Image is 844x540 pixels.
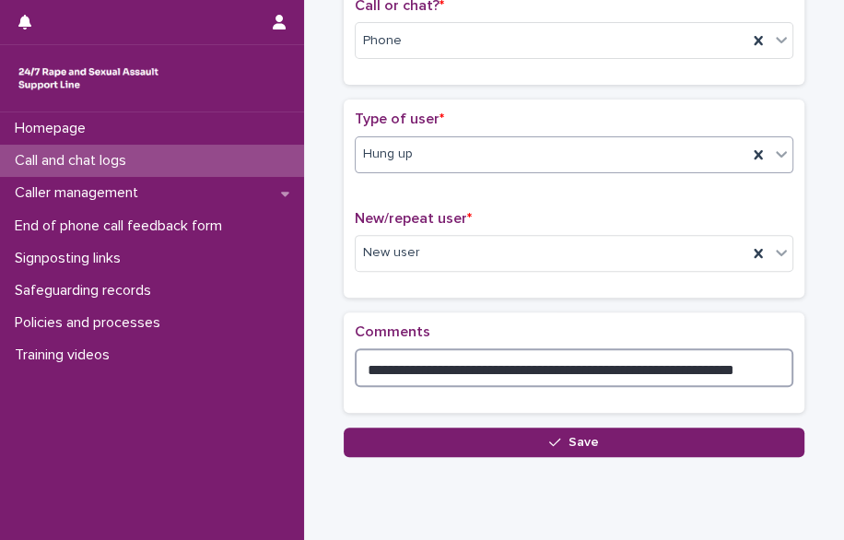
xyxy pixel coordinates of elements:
p: Policies and processes [7,314,175,332]
span: New user [363,243,420,263]
button: Save [344,428,804,457]
span: Save [569,436,599,449]
span: New/repeat user [355,211,472,226]
p: Safeguarding records [7,282,166,299]
span: Phone [363,31,402,51]
p: Caller management [7,184,153,202]
p: Training videos [7,346,124,364]
img: rhQMoQhaT3yELyF149Cw [15,60,162,97]
p: Call and chat logs [7,152,141,170]
span: Type of user [355,112,444,126]
span: Comments [355,324,430,339]
span: Hung up [363,145,413,164]
p: End of phone call feedback form [7,217,237,235]
p: Signposting links [7,250,135,267]
p: Homepage [7,120,100,137]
